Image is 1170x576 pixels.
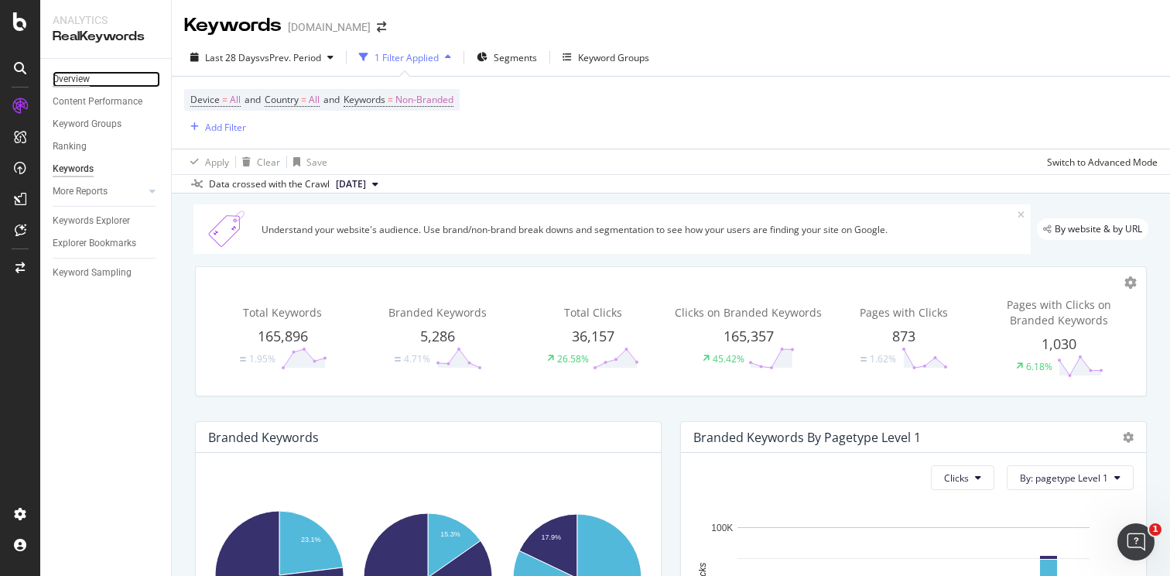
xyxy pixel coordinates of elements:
[860,305,948,320] span: Pages with Clicks
[309,89,320,111] span: All
[209,177,330,191] div: Data crossed with the Crawl
[184,118,246,136] button: Add Filter
[265,93,299,106] span: Country
[572,327,614,345] span: 36,157
[205,156,229,169] div: Apply
[1007,465,1134,490] button: By: pagetype Level 1
[388,305,487,320] span: Branded Keywords
[330,175,385,194] button: [DATE]
[892,327,915,345] span: 873
[306,156,327,169] div: Save
[53,139,87,155] div: Ranking
[240,357,246,362] img: Equal
[258,327,308,345] span: 165,896
[222,93,227,106] span: =
[184,12,282,39] div: Keywords
[53,94,160,110] a: Content Performance
[53,213,130,229] div: Keywords Explorer
[53,265,132,281] div: Keyword Sampling
[53,161,160,177] a: Keywords
[557,352,589,365] div: 26.58%
[53,235,160,252] a: Explorer Bookmarks
[262,223,1018,236] div: Understand your website's audience. Use brand/non-brand break downs and segmentation to see how y...
[675,305,822,320] span: Clicks on Branded Keywords
[860,357,867,362] img: Equal
[336,177,366,191] span: 2025 Aug. 17th
[556,45,655,70] button: Keyword Groups
[205,51,260,64] span: Last 28 Days
[404,352,430,365] div: 4.71%
[1037,218,1148,240] div: legacy label
[301,536,321,543] text: 23.1%
[184,45,340,70] button: Last 28 DaysvsPrev. Period
[53,139,160,155] a: Ranking
[257,156,280,169] div: Clear
[1007,297,1111,327] span: Pages with Clicks on Branded Keywords
[395,89,453,111] span: Non-Branded
[205,121,246,134] div: Add Filter
[1020,471,1108,485] span: By: pagetype Level 1
[53,161,94,177] div: Keywords
[1149,523,1161,536] span: 1
[53,116,121,132] div: Keyword Groups
[323,93,340,106] span: and
[375,51,439,64] div: 1 Filter Applied
[344,93,385,106] span: Keywords
[395,357,401,362] img: Equal
[441,530,461,537] text: 15.3%
[249,352,275,365] div: 1.95%
[53,12,159,28] div: Analytics
[243,305,322,320] span: Total Keywords
[1047,156,1158,169] div: Switch to Advanced Mode
[711,523,733,533] text: 100K
[1117,523,1155,561] iframe: Intercom live chat
[1041,149,1158,174] button: Switch to Advanced Mode
[53,213,160,229] a: Keywords Explorer
[494,51,537,64] span: Segments
[184,149,229,174] button: Apply
[53,265,160,281] a: Keyword Sampling
[53,116,160,132] a: Keyword Groups
[245,93,261,106] span: and
[353,45,457,70] button: 1 Filter Applied
[1042,334,1076,353] span: 1,030
[53,235,136,252] div: Explorer Bookmarks
[420,327,455,345] span: 5,286
[1026,360,1052,373] div: 6.18%
[564,305,622,320] span: Total Clicks
[288,19,371,35] div: [DOMAIN_NAME]
[53,71,160,87] a: Overview
[236,149,280,174] button: Clear
[53,183,108,200] div: More Reports
[693,430,921,445] div: Branded Keywords By pagetype Level 1
[230,89,241,111] span: All
[713,352,744,365] div: 45.42%
[388,93,393,106] span: =
[578,51,649,64] div: Keyword Groups
[470,45,543,70] button: Segments
[870,352,896,365] div: 1.62%
[301,93,306,106] span: =
[260,51,321,64] span: vs Prev. Period
[944,471,969,485] span: Clicks
[53,94,142,110] div: Content Performance
[208,430,319,445] div: Branded Keywords
[53,71,90,87] div: Overview
[53,28,159,46] div: RealKeywords
[287,149,327,174] button: Save
[53,183,145,200] a: More Reports
[190,93,220,106] span: Device
[931,465,994,490] button: Clicks
[200,211,255,248] img: Xn5yXbTLC6GvtKIoinKAiP4Hm0QJ922KvQwAAAAASUVORK5CYII=
[377,22,386,33] div: arrow-right-arrow-left
[724,327,774,345] span: 165,357
[1055,225,1142,234] span: By website & by URL
[541,533,561,541] text: 17.9%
